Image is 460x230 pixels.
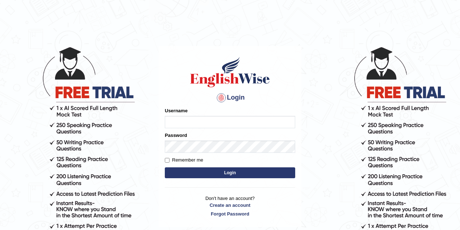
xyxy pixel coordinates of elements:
[165,202,295,209] a: Create an account
[165,132,187,139] label: Password
[165,167,295,178] button: Login
[165,195,295,217] p: Don't have an account?
[165,210,295,217] a: Forgot Password
[165,92,295,104] h4: Login
[165,107,188,114] label: Username
[189,56,271,88] img: Logo of English Wise sign in for intelligent practice with AI
[165,158,170,163] input: Remember me
[165,156,203,164] label: Remember me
